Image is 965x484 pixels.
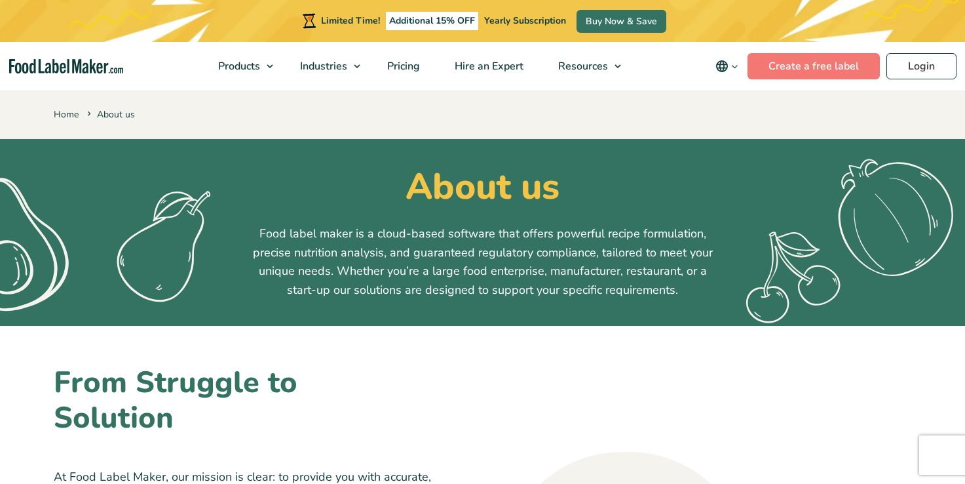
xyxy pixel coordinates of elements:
h2: From Struggle to Solution [54,365,390,436]
span: Industries [296,59,349,73]
h1: About us [54,165,912,209]
a: Products [201,42,280,91]
span: Products [214,59,261,73]
a: Industries [283,42,367,91]
span: About us [85,108,135,121]
a: Pricing [370,42,434,91]
a: Home [54,108,79,121]
a: Buy Now & Save [577,10,666,33]
a: Login [886,53,956,79]
a: Create a free label [747,53,880,79]
span: Resources [554,59,609,73]
a: Hire an Expert [438,42,538,91]
span: Yearly Subscription [484,14,566,27]
span: Limited Time! [321,14,380,27]
span: Pricing [383,59,421,73]
a: Resources [541,42,628,91]
span: Hire an Expert [451,59,525,73]
p: Food label maker is a cloud-based software that offers powerful recipe formulation, precise nutri... [247,224,719,300]
span: Additional 15% OFF [386,12,478,30]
